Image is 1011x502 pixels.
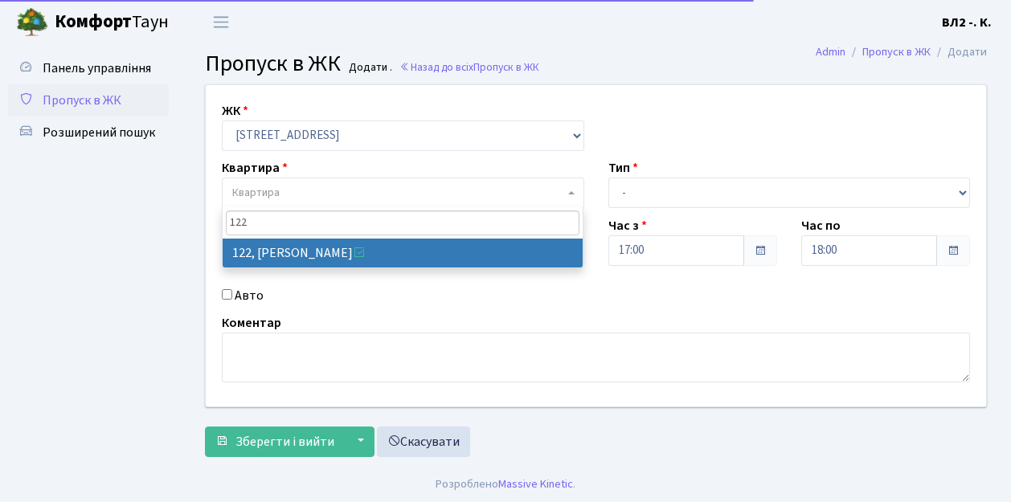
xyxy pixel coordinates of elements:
[205,47,341,80] span: Пропуск в ЖК
[16,6,48,39] img: logo.png
[43,124,155,141] span: Розширений пошук
[931,43,987,61] li: Додати
[942,14,992,31] b: ВЛ2 -. К.
[232,185,280,201] span: Квартира
[8,84,169,116] a: Пропуск в ЖК
[801,216,841,235] label: Час по
[201,9,241,35] button: Переключити навігацію
[498,475,573,492] a: Massive Kinetic
[862,43,931,60] a: Пропуск в ЖК
[55,9,132,35] b: Комфорт
[222,101,248,120] label: ЖК
[205,426,345,457] button: Зберегти і вийти
[43,59,151,77] span: Панель управління
[55,9,169,36] span: Таун
[8,52,169,84] a: Панель управління
[608,216,647,235] label: Час з
[608,158,638,178] label: Тип
[222,158,288,178] label: Квартира
[792,35,1011,69] nav: breadcrumb
[223,239,583,267] li: 122, [PERSON_NAME]
[235,433,334,451] span: Зберегти і вийти
[473,59,539,75] span: Пропуск в ЖК
[377,426,470,457] a: Скасувати
[816,43,845,60] a: Admin
[235,286,264,305] label: Авто
[43,92,121,109] span: Пропуск в ЖК
[8,116,169,149] a: Розширений пошук
[222,313,281,333] label: Коментар
[346,61,392,75] small: Додати .
[399,59,539,75] a: Назад до всіхПропуск в ЖК
[942,13,992,32] a: ВЛ2 -. К.
[436,475,575,493] div: Розроблено .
